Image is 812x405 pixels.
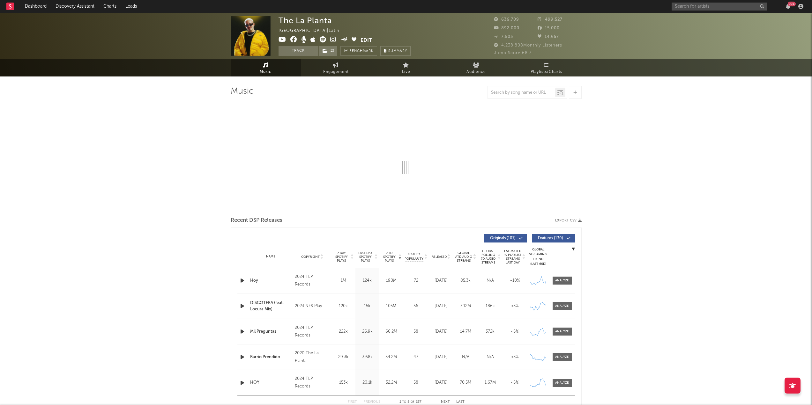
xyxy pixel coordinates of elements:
[455,303,476,309] div: 7.12M
[363,400,380,404] button: Previous
[538,35,559,39] span: 14.657
[250,254,292,259] div: Name
[295,273,330,288] div: 2024 TLP Records
[260,68,272,76] span: Music
[441,59,511,76] a: Audience
[480,303,501,309] div: 186k
[333,329,354,335] div: 222k
[532,234,575,242] button: Features(130)
[295,375,330,390] div: 2024 TLP Records
[357,329,378,335] div: 26.9k
[323,68,349,76] span: Engagement
[279,46,318,56] button: Track
[381,354,402,360] div: 54.2M
[441,400,450,404] button: Next
[786,4,790,9] button: 99+
[504,354,525,360] div: <5%
[231,217,282,224] span: Recent DSP Releases
[295,302,330,310] div: 2023 NES Play
[405,252,423,261] span: Spotify Popularity
[455,278,476,284] div: 85.3k
[318,46,338,56] span: ( 2 )
[672,3,767,11] input: Search for artists
[357,380,378,386] div: 20.1k
[371,59,441,76] a: Live
[405,329,427,335] div: 58
[381,278,402,284] div: 190M
[480,354,501,360] div: N/A
[430,303,452,309] div: [DATE]
[402,401,406,403] span: to
[319,46,337,56] button: (2)
[430,329,452,335] div: [DATE]
[504,278,525,284] div: ~ 10 %
[231,59,301,76] a: Music
[494,51,532,55] span: Jump Score: 68.7
[250,380,292,386] a: HOY
[494,26,519,30] span: 892.000
[348,400,357,404] button: First
[555,219,582,222] button: Export CSV
[380,46,411,56] button: Summary
[432,255,447,259] span: Released
[480,278,501,284] div: N/A
[405,380,427,386] div: 58
[531,68,562,76] span: Playlists/Charts
[480,380,501,386] div: 1.67M
[455,251,473,263] span: Global ATD Audio Streams
[538,18,562,22] span: 499.527
[456,400,465,404] button: Last
[529,247,548,266] div: Global Streaming Trend (Last 60D)
[504,329,525,335] div: <5%
[455,329,476,335] div: 14.7M
[405,303,427,309] div: 56
[340,46,377,56] a: Benchmark
[494,18,519,22] span: 636.709
[357,354,378,360] div: 3.68k
[455,354,476,360] div: N/A
[455,380,476,386] div: 70.5M
[301,255,320,259] span: Copyright
[381,329,402,335] div: 66.2M
[480,249,497,264] span: Global Rolling 7D Audio Streams
[333,251,350,263] span: 7 Day Spotify Plays
[349,47,374,55] span: Benchmark
[279,27,347,35] div: [GEOGRAPHIC_DATA] | Latin
[250,278,292,284] a: Hoy
[295,350,330,365] div: 2020 The La Planta
[402,68,410,76] span: Live
[388,49,407,53] span: Summary
[279,16,332,25] div: The La Planta
[250,354,292,360] div: Barrio Prendido
[788,2,796,6] div: 99 +
[504,249,522,264] span: Estimated % Playlist Streams Last Day
[405,278,427,284] div: 72
[430,354,452,360] div: [DATE]
[333,380,354,386] div: 153k
[484,234,527,242] button: Originals(107)
[430,278,452,284] div: [DATE]
[357,303,378,309] div: 15k
[333,303,354,309] div: 120k
[411,401,414,403] span: of
[536,236,565,240] span: Features ( 130 )
[511,59,582,76] a: Playlists/Charts
[250,329,292,335] a: Mil Preguntas
[250,300,292,312] a: DISCOTEKA (feat. Locura Mix)
[504,380,525,386] div: <5%
[301,59,371,76] a: Engagement
[333,354,354,360] div: 29.3k
[466,68,486,76] span: Audience
[494,35,513,39] span: 7.503
[295,324,330,339] div: 2024 TLP Records
[357,251,374,263] span: Last Day Spotify Plays
[381,303,402,309] div: 105M
[488,236,518,240] span: Originals ( 107 )
[504,303,525,309] div: <5%
[494,43,562,47] span: 4.238.808 Monthly Listeners
[333,278,354,284] div: 1M
[480,329,501,335] div: 372k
